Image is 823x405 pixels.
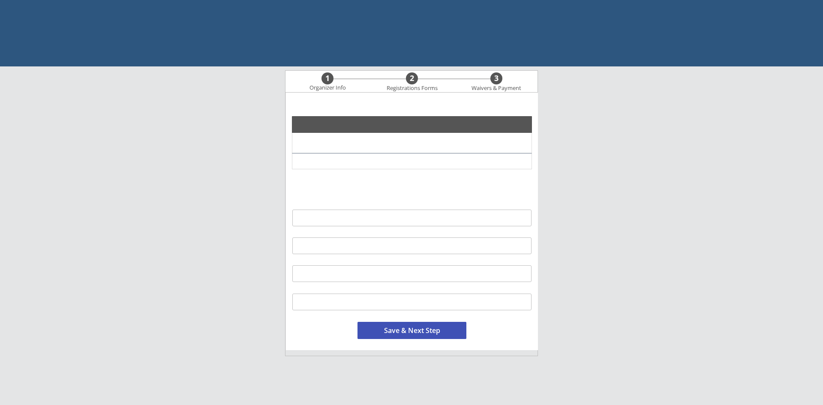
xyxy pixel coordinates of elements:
[467,85,526,92] div: Waivers & Payment
[357,322,466,339] button: Save & Next Step
[382,85,442,92] div: Registrations Forms
[406,74,418,83] div: 2
[321,74,333,83] div: 1
[490,74,502,83] div: 3
[304,84,351,91] div: Organizer Info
